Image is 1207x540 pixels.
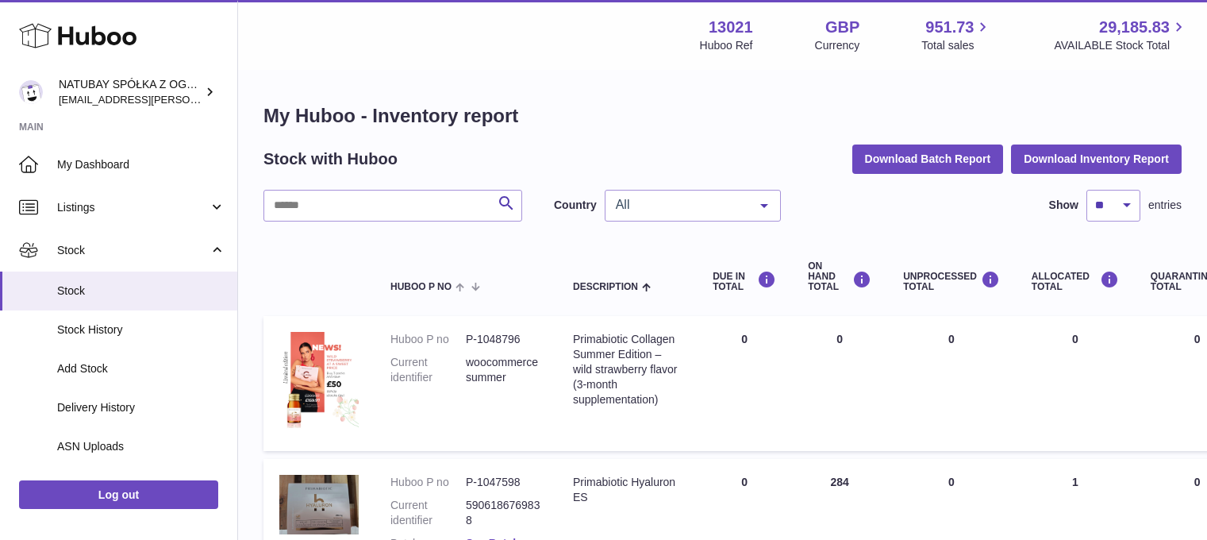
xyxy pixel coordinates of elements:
[921,38,992,53] span: Total sales
[925,17,974,38] span: 951.73
[1049,198,1078,213] label: Show
[466,355,541,385] dd: woocommercesummer
[57,157,225,172] span: My Dashboard
[1011,145,1182,173] button: Download Inventory Report
[1099,17,1170,38] span: 29,185.83
[57,439,225,454] span: ASN Uploads
[466,332,541,347] dd: P-1048796
[57,400,225,415] span: Delivery History
[697,316,792,451] td: 0
[279,332,359,431] img: product image
[921,17,992,53] a: 951.73 Total sales
[792,316,887,451] td: 0
[263,103,1182,129] h1: My Huboo - Inventory report
[887,316,1016,451] td: 0
[808,261,871,293] div: ON HAND Total
[700,38,753,53] div: Huboo Ref
[279,475,359,534] img: product image
[1194,333,1201,345] span: 0
[1032,271,1119,292] div: ALLOCATED Total
[57,283,225,299] span: Stock
[852,145,1004,173] button: Download Batch Report
[390,355,466,385] dt: Current identifier
[1194,476,1201,488] span: 0
[390,332,466,347] dt: Huboo P no
[612,197,748,213] span: All
[57,200,209,215] span: Listings
[903,271,1000,292] div: UNPROCESSED Total
[390,475,466,490] dt: Huboo P no
[59,93,318,106] span: [EMAIL_ADDRESS][PERSON_NAME][DOMAIN_NAME]
[1054,17,1188,53] a: 29,185.83 AVAILABLE Stock Total
[573,475,681,505] div: Primabiotic Hyaluron ES
[19,480,218,509] a: Log out
[390,498,466,528] dt: Current identifier
[466,498,541,528] dd: 5906186769838
[1016,316,1135,451] td: 0
[57,361,225,376] span: Add Stock
[713,271,776,292] div: DUE IN TOTAL
[59,77,202,107] div: NATUBAY SPÓŁKA Z OGRANICZONĄ ODPOWIEDZIALNOŚCIĄ
[390,282,452,292] span: Huboo P no
[466,475,541,490] dd: P-1047598
[709,17,753,38] strong: 13021
[825,17,859,38] strong: GBP
[815,38,860,53] div: Currency
[57,322,225,337] span: Stock History
[19,80,43,104] img: kacper.antkowski@natubay.pl
[263,148,398,170] h2: Stock with Huboo
[573,332,681,407] div: Primabiotic Collagen Summer Edition – wild strawberry flavor (3-month supplementation)
[57,243,209,258] span: Stock
[1148,198,1182,213] span: entries
[1054,38,1188,53] span: AVAILABLE Stock Total
[554,198,597,213] label: Country
[573,282,638,292] span: Description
